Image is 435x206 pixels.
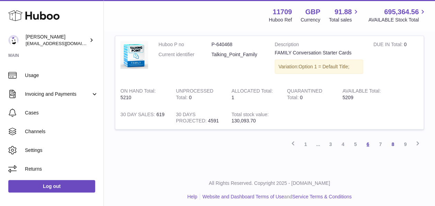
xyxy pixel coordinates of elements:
[115,83,171,106] td: 5210
[25,110,98,116] span: Cases
[171,83,226,106] td: 0
[374,138,387,151] a: 7
[115,106,171,130] td: 619
[275,41,363,50] strong: Description
[387,138,399,151] a: 8
[25,128,98,135] span: Channels
[399,138,411,151] a: 9
[8,180,95,192] a: Log out
[200,194,352,200] li: and
[362,138,374,151] a: 6
[368,7,427,23] a: 695,364.56 AVAILABLE Stock Total
[8,35,19,45] img: admin@talkingpointcards.com
[301,17,320,23] div: Currency
[305,7,320,17] strong: GBP
[26,34,88,47] div: [PERSON_NAME]
[349,138,362,151] a: 5
[275,60,363,74] div: Variation:
[337,138,349,151] a: 4
[158,41,211,48] dt: Huboo P no
[171,106,226,130] td: 4591
[343,88,381,95] strong: AVAILABLE Total
[226,83,282,106] td: 1
[368,36,424,83] td: 0
[334,7,352,17] span: 91.88
[211,51,264,58] dd: Talking_Point_Family
[25,166,98,172] span: Returns
[300,95,302,100] span: 0
[158,51,211,58] dt: Current identifier
[176,88,213,102] strong: UNPROCESSED Total
[292,194,352,199] a: Service Terms & Conditions
[368,17,427,23] span: AVAILABLE Stock Total
[232,88,273,95] strong: ALLOCATED Total
[275,50,363,56] div: FAMILY Conversation Starter Cards
[25,147,98,154] span: Settings
[269,17,292,23] div: Huboo Ref
[26,41,102,46] span: [EMAIL_ADDRESS][DOMAIN_NAME]
[232,118,256,123] span: 130,093.70
[109,180,429,187] p: All Rights Reserved. Copyright 2025 - [DOMAIN_NAME]
[25,72,98,79] span: Usage
[176,112,208,126] strong: 30 DAYS PROJECTED
[324,138,337,151] a: 3
[312,138,324,151] span: ...
[202,194,284,199] a: Website and Dashboard Terms of Use
[211,41,264,48] dd: P-640468
[337,83,393,106] td: 5209
[232,112,269,119] strong: Total stock value
[373,42,404,49] strong: DUE IN Total
[384,7,419,17] span: 695,364.56
[329,17,360,23] span: Total sales
[25,91,91,97] span: Invoicing and Payments
[120,88,156,95] strong: ON HAND Total
[329,7,360,23] a: 91.88 Total sales
[120,112,156,119] strong: 30 DAY SALES
[299,138,312,151] a: 1
[299,64,350,69] span: Option 1 = Default Title;
[120,41,148,69] img: product image
[187,194,197,199] a: Help
[287,88,322,102] strong: QUARANTINED Total
[273,7,292,17] strong: 11709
